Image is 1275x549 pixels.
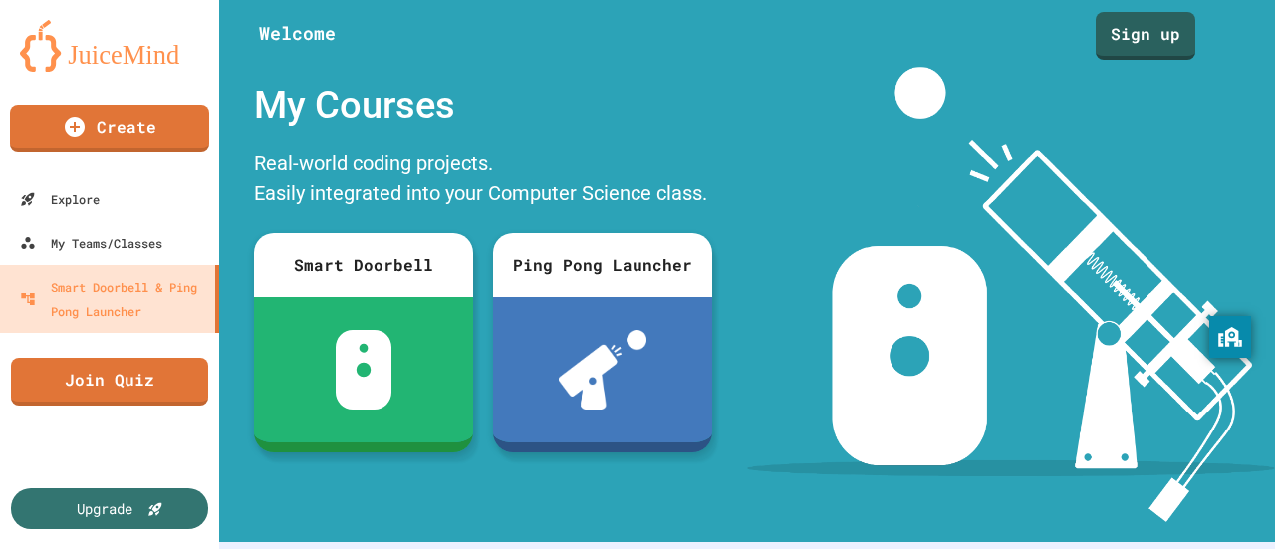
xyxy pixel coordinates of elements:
[77,498,132,519] div: Upgrade
[20,20,199,72] img: logo-orange.svg
[20,187,100,211] div: Explore
[20,275,207,323] div: Smart Doorbell & Ping Pong Launcher
[254,233,473,297] div: Smart Doorbell
[559,330,647,410] img: ppl-with-ball.png
[493,233,712,297] div: Ping Pong Launcher
[1096,12,1195,60] a: Sign up
[244,67,722,143] div: My Courses
[20,231,162,255] div: My Teams/Classes
[10,105,209,152] a: Create
[747,67,1275,522] img: banner-image-my-projects.png
[336,330,392,410] img: sdb-white.svg
[1209,316,1251,358] button: privacy banner
[244,143,722,218] div: Real-world coding projects. Easily integrated into your Computer Science class.
[11,358,208,406] a: Join Quiz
